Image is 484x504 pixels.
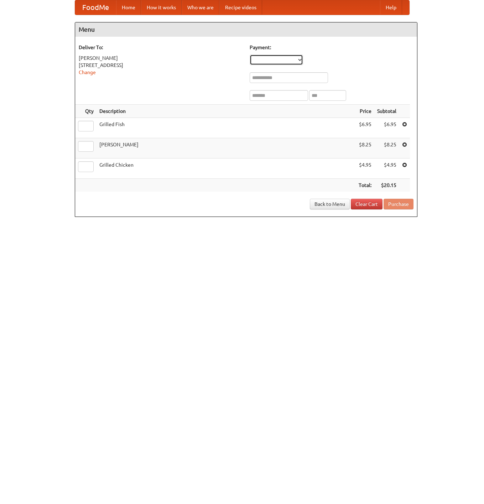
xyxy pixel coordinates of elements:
th: $20.15 [374,179,399,192]
a: Help [380,0,402,15]
th: Description [97,105,356,118]
td: $6.95 [374,118,399,138]
td: $4.95 [374,159,399,179]
td: Grilled Fish [97,118,356,138]
a: Recipe videos [219,0,262,15]
div: [STREET_ADDRESS] [79,62,243,69]
a: Who we are [182,0,219,15]
td: $8.25 [356,138,374,159]
td: $4.95 [356,159,374,179]
h5: Payment: [250,44,413,51]
h4: Menu [75,22,417,37]
td: Grilled Chicken [97,159,356,179]
a: How it works [141,0,182,15]
h5: Deliver To: [79,44,243,51]
a: Clear Cart [351,199,382,209]
div: [PERSON_NAME] [79,54,243,62]
a: Home [116,0,141,15]
td: $6.95 [356,118,374,138]
td: [PERSON_NAME] [97,138,356,159]
td: $8.25 [374,138,399,159]
a: Back to Menu [310,199,350,209]
th: Qty [75,105,97,118]
th: Price [356,105,374,118]
th: Subtotal [374,105,399,118]
button: Purchase [384,199,413,209]
a: FoodMe [75,0,116,15]
a: Change [79,69,96,75]
th: Total: [356,179,374,192]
